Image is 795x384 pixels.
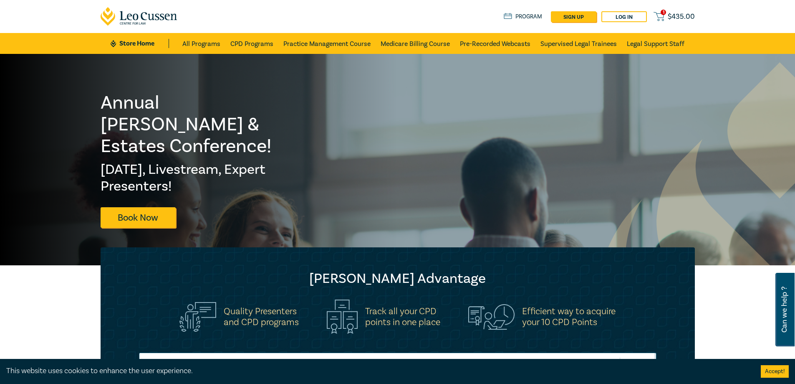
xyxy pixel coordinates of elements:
img: Efficient way to acquire<br>your 10 CPD Points [468,304,515,329]
a: Practice Management Course [283,33,371,54]
a: Supervised Legal Trainees [540,33,617,54]
h1: Annual [PERSON_NAME] & Estates Conference! [101,92,288,157]
a: CPD Programs [230,33,273,54]
img: Quality Presenters<br>and CPD programs [179,302,216,332]
h2: [DATE], Livestream, Expert Presenters! [101,161,288,195]
h5: Efficient way to acquire your 10 CPD Points [522,306,616,328]
a: Program [504,12,543,21]
a: Pre-Recorded Webcasts [460,33,530,54]
img: Track all your CPD<br>points in one place [327,300,358,334]
span: $ 435.00 [668,12,695,21]
a: Legal Support Staff [627,33,684,54]
a: Book Now [101,207,176,228]
a: All Programs [182,33,220,54]
span: Can we help ? [780,278,788,341]
a: Log in [601,11,647,22]
h2: [PERSON_NAME] Advantage [117,270,678,287]
h5: Track all your CPD points in one place [365,306,440,328]
span: 1 [661,10,666,15]
div: This website uses cookies to enhance the user experience. [6,366,748,376]
h5: Quality Presenters and CPD programs [224,306,299,328]
a: Medicare Billing Course [381,33,450,54]
button: Accept cookies [761,365,789,378]
a: sign up [551,11,596,22]
a: Store Home [111,39,169,48]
